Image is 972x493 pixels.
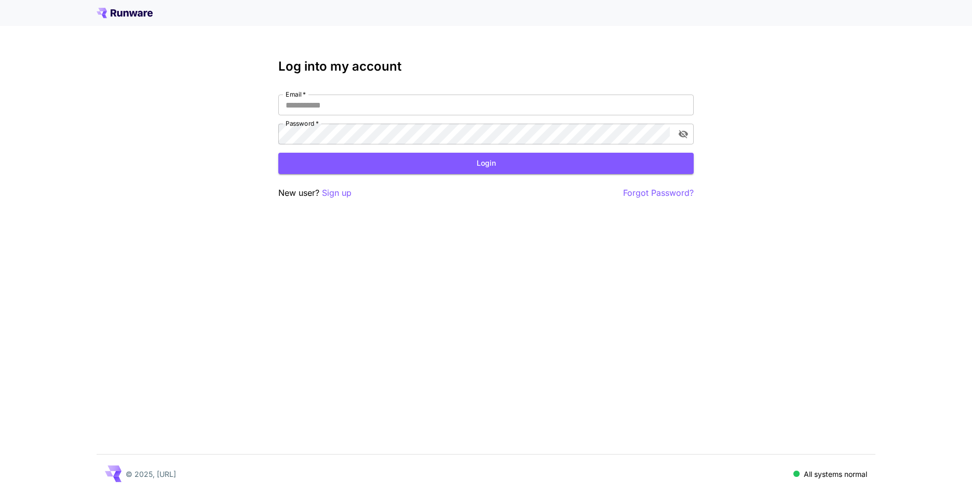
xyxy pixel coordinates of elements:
[286,90,306,99] label: Email
[278,59,694,74] h3: Log into my account
[286,119,319,128] label: Password
[126,469,176,479] p: © 2025, [URL]
[674,125,693,143] button: toggle password visibility
[623,186,694,199] button: Forgot Password?
[804,469,867,479] p: All systems normal
[322,186,352,199] button: Sign up
[278,153,694,174] button: Login
[278,186,352,199] p: New user?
